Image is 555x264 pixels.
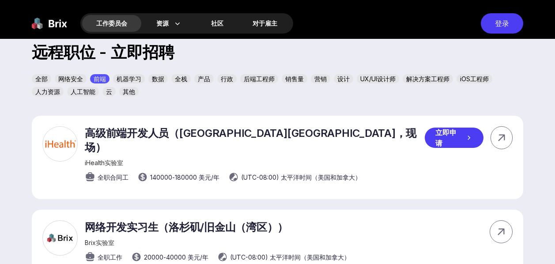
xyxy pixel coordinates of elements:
font: 立即申请 [435,128,457,147]
font: (UTC-08:00) 太平洋时间（美国和加拿大） [241,173,361,181]
font: 全部 [35,75,48,83]
font: 其他 [123,88,135,95]
font: 数据 [152,75,164,83]
font: 对于雇主 [253,19,277,27]
font: 美元 [188,253,200,261]
a: 登录 [476,13,523,34]
font: 社区 [211,19,223,27]
font: (UTC-08:00) 太平洋时间（美国和加拿大） [230,253,350,261]
font: 解决方案工程师 [406,75,449,83]
font: 设计 [337,75,350,83]
font: 20000 [144,253,163,261]
font: 全职合同工 [98,173,128,181]
font: 云 [106,88,112,95]
font: 机器学习 [117,75,141,83]
font: 网络安全 [58,75,83,83]
font: 人力资源 [35,88,60,95]
font: /年 [200,253,208,261]
font: 140000 [150,173,172,181]
font: Brix实验室 [85,239,114,246]
font: 前端 [94,75,106,83]
font: 远程职位 - 立即招聘 [32,42,174,62]
font: 登录 [495,19,509,28]
font: 全栈 [175,75,187,83]
font: iOS工程师 [460,75,489,83]
font: 行政 [221,75,233,83]
font: /年 [211,173,219,181]
font: 人工智能 [71,88,95,95]
a: 社区 [197,15,238,32]
font: 高级前端开发人员（[GEOGRAPHIC_DATA][GEOGRAPHIC_DATA]，现场） [85,127,416,154]
font: 销售量 [285,75,304,83]
font: 营销 [314,75,327,83]
font: 网络开发实习生（洛杉矶/旧金山（湾区）） [85,221,288,234]
font: 后端工程师 [244,75,275,83]
font: iHealth实验室 [85,159,123,166]
a: 对于雇主 [238,15,291,32]
font: 全职工作 [98,253,122,261]
font: 资源 [156,19,169,27]
a: 立即申请 [425,128,490,148]
font: - [163,253,166,261]
font: 工作委员会 [96,19,127,27]
font: 产品 [198,75,210,83]
font: 美元 [199,173,211,181]
font: UX/UI设计师 [360,75,396,83]
font: 180000 [175,173,197,181]
font: - [172,173,175,181]
font: 40000 [166,253,186,261]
